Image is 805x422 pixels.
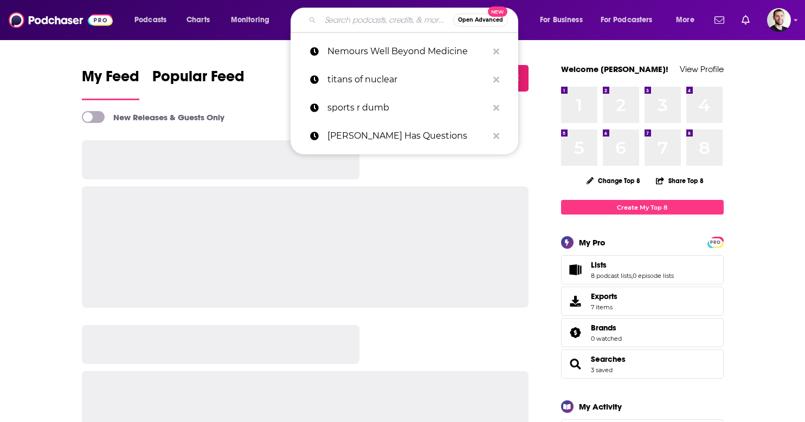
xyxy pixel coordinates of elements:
[561,200,724,215] a: Create My Top 8
[767,8,791,32] button: Show profile menu
[186,12,210,28] span: Charts
[291,122,518,150] a: [PERSON_NAME] Has Questions
[591,260,674,270] a: Lists
[458,17,503,23] span: Open Advanced
[327,94,488,122] p: sports r dumb
[767,8,791,32] span: Logged in as jaheld24
[591,335,622,342] a: 0 watched
[134,12,166,28] span: Podcasts
[579,401,622,412] div: My Activity
[291,94,518,122] a: sports r dumb
[591,291,617,301] span: Exports
[9,10,113,30] img: Podchaser - Follow, Share and Rate Podcasts
[291,37,518,66] a: Nemours Well Beyond Medicine
[633,272,674,280] a: 0 episode lists
[223,11,284,29] button: open menu
[540,12,583,28] span: For Business
[591,366,613,374] a: 3 saved
[301,8,529,33] div: Search podcasts, credits, & more...
[127,11,181,29] button: open menu
[327,37,488,66] p: Nemours Well Beyond Medicine
[82,67,139,100] a: My Feed
[668,11,708,29] button: open menu
[152,67,244,100] a: Popular Feed
[561,255,724,284] span: Lists
[561,349,724,379] span: Searches
[591,260,607,270] span: Lists
[591,354,626,364] a: Searches
[579,237,606,248] div: My Pro
[709,238,722,246] a: PRO
[710,11,729,29] a: Show notifications dropdown
[152,67,244,92] span: Popular Feed
[594,11,668,29] button: open menu
[680,64,724,74] a: View Profile
[561,287,724,316] a: Exports
[561,318,724,347] span: Brands
[179,11,216,29] a: Charts
[291,66,518,94] a: titans of nuclear
[591,272,632,280] a: 8 podcast lists
[327,122,488,150] p: Shane Smith Has Questions
[655,170,704,191] button: Share Top 8
[591,303,617,311] span: 7 items
[632,272,633,280] span: ,
[601,12,653,28] span: For Podcasters
[320,11,453,29] input: Search podcasts, credits, & more...
[82,111,224,123] a: New Releases & Guests Only
[82,67,139,92] span: My Feed
[565,356,587,372] a: Searches
[565,294,587,309] span: Exports
[532,11,596,29] button: open menu
[453,14,508,27] button: Open AdvancedNew
[565,262,587,277] a: Lists
[488,7,507,17] span: New
[565,325,587,340] a: Brands
[709,238,722,246] span: PRO
[327,66,488,94] p: titans of nuclear
[591,323,622,333] a: Brands
[737,11,754,29] a: Show notifications dropdown
[676,12,694,28] span: More
[767,8,791,32] img: User Profile
[591,323,616,333] span: Brands
[561,64,668,74] a: Welcome [PERSON_NAME]!
[231,12,269,28] span: Monitoring
[580,174,647,187] button: Change Top 8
